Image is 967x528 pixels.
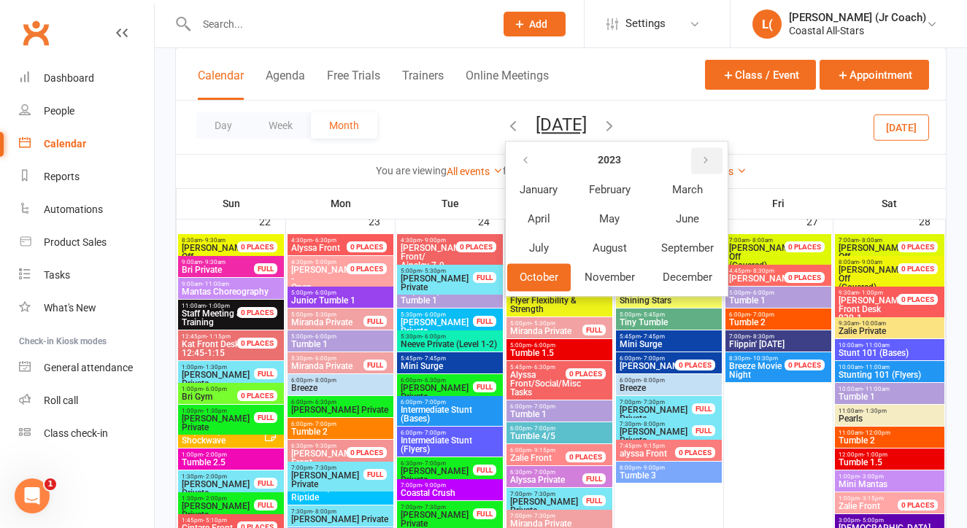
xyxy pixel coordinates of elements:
span: 12:45-1:15 [181,340,255,357]
input: Search... [192,14,485,34]
span: [PERSON_NAME] Private [181,370,255,388]
span: - 7:00pm [531,425,555,432]
span: 6:00pm [509,425,609,432]
span: Settings [625,7,666,40]
span: Training [181,309,255,327]
div: What's New [44,302,96,314]
a: Class kiosk mode [19,417,154,450]
span: 6:00pm [290,377,390,384]
span: Open [290,265,364,292]
button: Online Meetings [466,69,549,100]
span: July [529,241,549,255]
span: Zalie Front [510,453,552,463]
a: Roll call [19,384,154,417]
div: 0 PLACES [347,263,387,274]
span: [PERSON_NAME] Off [839,265,906,284]
span: Miranda Private [509,327,583,335]
span: November [585,271,635,284]
span: - 7:00pm [641,355,665,362]
button: April [507,205,571,233]
div: 0 PLACES [237,307,277,318]
span: - 1:30pm [203,408,227,414]
div: 24 [478,209,504,233]
div: 0 PLACES [675,447,715,458]
span: - 1:30pm [863,408,887,414]
span: alyssa Front [620,449,667,459]
span: Alyssa Front [291,243,340,253]
span: Front/Social/Misc Tasks [509,370,583,397]
span: [PERSON_NAME] Front Desk [839,295,906,314]
span: 5:45pm [619,333,719,340]
span: 6:00pm [400,430,500,436]
span: [PERSON_NAME] Private [181,414,255,432]
span: - 5:30pm [531,320,555,327]
span: 6:00pm [290,421,390,427]
span: Tumble 1 [838,392,941,401]
button: [DATE] [536,114,587,135]
span: 6:00pm [290,399,390,405]
button: January [507,176,571,203]
div: L( [752,9,782,39]
div: FULL [254,263,277,274]
button: October [507,263,571,291]
span: 9:00am [181,259,255,265]
button: Month [311,112,377,139]
span: 12:45pm [181,333,255,340]
span: [PERSON_NAME] Private [619,427,693,445]
div: FULL [254,368,277,379]
span: Zalie Private [838,327,941,335]
span: 5:45pm [509,364,583,370]
span: 6:30pm [290,443,364,449]
span: 9:30am [838,290,915,296]
span: Stunt 101 (Bases) [838,349,941,357]
span: 7:00pm [290,465,364,471]
span: - 9:30am [202,259,226,265]
span: September [661,241,714,255]
a: Tasks [19,259,154,292]
span: 5:30pm [400,311,474,318]
span: Breeze [290,384,390,392]
span: - 1:00pm [863,451,887,458]
a: Reports [19,160,154,193]
span: - 7:30pm [641,399,665,405]
span: 6:00pm [728,311,828,318]
span: 4:45pm [728,268,802,274]
span: [PERSON_NAME] Private [400,467,474,484]
span: - 6:00pm [312,290,336,296]
button: Agenda [266,69,305,100]
span: 1:00pm [181,364,255,370]
span: - 1:30pm [203,364,227,370]
span: Junior Tumble 1 [290,296,390,305]
span: - 6:00pm [312,355,336,362]
span: Tumble 4/5 [509,432,609,440]
span: 7:00am [728,237,802,244]
div: FULL [473,381,496,392]
span: - 8:30pm [750,268,774,274]
div: 0 PLACES [898,294,938,305]
button: August [572,234,647,262]
span: Miranda Private [290,318,364,327]
span: Shockwave [181,436,263,445]
span: - 12:00pm [863,430,890,436]
div: General attendance [44,362,133,373]
span: Ainsley 7-9 [400,244,474,270]
span: 8:30am [181,237,255,244]
button: Week [250,112,311,139]
span: [PERSON_NAME] [729,273,797,284]
span: - 6:30pm [531,364,555,370]
strong: 2023 [598,155,621,166]
button: July [507,234,571,262]
button: Day [196,112,250,139]
div: 0 PLACES [456,241,496,252]
span: 7:30pm [619,421,693,427]
span: Bri Private [181,265,255,274]
span: (Covered) [838,265,915,292]
div: 0 PLACES [898,241,938,252]
span: 5:30pm [400,333,500,340]
div: Tasks [44,269,70,281]
span: 6:00pm [400,377,474,384]
span: 1:00pm [181,408,255,414]
span: - 10:00am [859,320,886,327]
span: - 6:00pm [203,386,227,392]
span: 4:30pm [290,259,364,265]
